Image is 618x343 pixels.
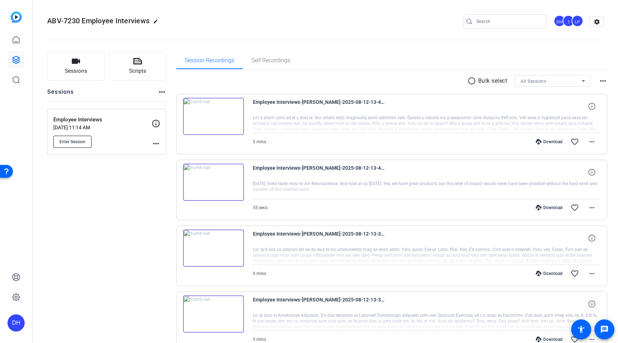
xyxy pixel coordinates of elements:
div: J [563,15,574,27]
div: DH [554,15,565,27]
mat-icon: more_horiz [152,139,160,148]
div: LP [572,15,583,27]
p: Bulk select [478,77,507,85]
span: 9 mins [253,271,266,276]
h2: Sessions [47,88,74,101]
span: Session Recordings [185,58,234,63]
img: thumb-nail [183,295,244,333]
mat-icon: more_horiz [588,137,596,146]
mat-icon: favorite_border [570,269,579,278]
mat-icon: more_horiz [158,88,166,96]
div: Download [532,337,566,342]
p: Employee Interviews [53,116,152,124]
mat-icon: radio_button_unchecked [467,77,478,85]
button: Sessions [47,52,105,81]
img: thumb-nail [183,164,244,201]
div: Download [532,271,566,276]
ngx-avatar: James [563,15,575,28]
ngx-avatar: Linda Pizzico [572,15,584,28]
div: Download [532,139,566,145]
span: ABV-7230 Employee Interviews [47,16,149,25]
span: Enter Session [59,139,85,145]
span: Sessions [65,67,87,75]
span: Employee Interviews-[PERSON_NAME]-2025-08-12-13-45-55-309-0 [253,164,385,181]
mat-icon: settings [590,16,604,27]
span: Employee Interviews-[PERSON_NAME]-2025-08-12-13-48-26-640-0 [253,98,385,115]
mat-icon: more_horiz [588,269,596,278]
p: [DATE] 11:14 AM [53,125,152,130]
mat-icon: favorite_border [570,203,579,212]
mat-icon: edit [153,19,162,28]
img: thumb-nail [183,98,244,135]
img: thumb-nail [183,230,244,267]
button: Scripts [109,52,167,81]
mat-icon: message [600,325,609,334]
mat-icon: favorite_border [570,137,579,146]
ngx-avatar: Dan Hoffman [554,15,566,28]
span: 5 mins [253,337,266,342]
span: Employee Interviews-[PERSON_NAME]-2025-08-12-13-36-22-458-0 [253,230,385,247]
mat-icon: accessibility [577,325,585,334]
div: Download [532,205,566,211]
mat-icon: more_horiz [599,77,607,85]
span: 5 mins [253,139,266,144]
div: DH [8,314,25,332]
input: Search [476,17,541,26]
img: blue-gradient.svg [11,11,22,23]
span: 55 secs [253,205,268,210]
button: Enter Session [53,136,92,148]
span: Self Recordings [251,58,290,63]
span: All Sessions [521,79,546,84]
span: Scripts [129,67,146,75]
mat-icon: more_horiz [588,203,596,212]
span: Employee Interviews-[PERSON_NAME]-2025-08-12-13-31-33-334-0 [253,295,385,313]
